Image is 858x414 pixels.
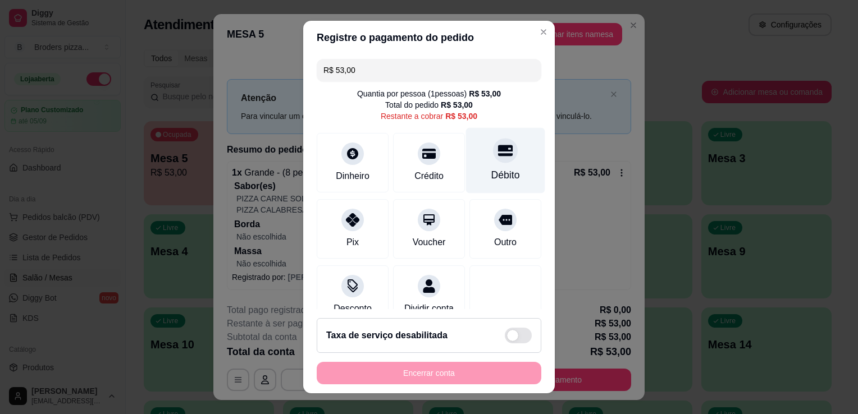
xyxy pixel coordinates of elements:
[381,111,477,122] div: Restante a cobrar
[346,236,359,249] div: Pix
[441,99,473,111] div: R$ 53,00
[445,111,477,122] div: R$ 53,00
[357,88,501,99] div: Quantia por pessoa ( 1 pessoas)
[336,169,369,183] div: Dinheiro
[491,168,520,182] div: Débito
[494,236,517,249] div: Outro
[413,236,446,249] div: Voucher
[535,23,553,41] button: Close
[385,99,473,111] div: Total do pedido
[404,302,454,315] div: Dividir conta
[469,88,501,99] div: R$ 53,00
[326,329,448,342] h2: Taxa de serviço desabilitada
[334,302,372,315] div: Desconto
[303,21,555,54] header: Registre o pagamento do pedido
[414,169,444,183] div: Crédito
[323,59,535,81] input: Ex.: hambúrguer de cordeiro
